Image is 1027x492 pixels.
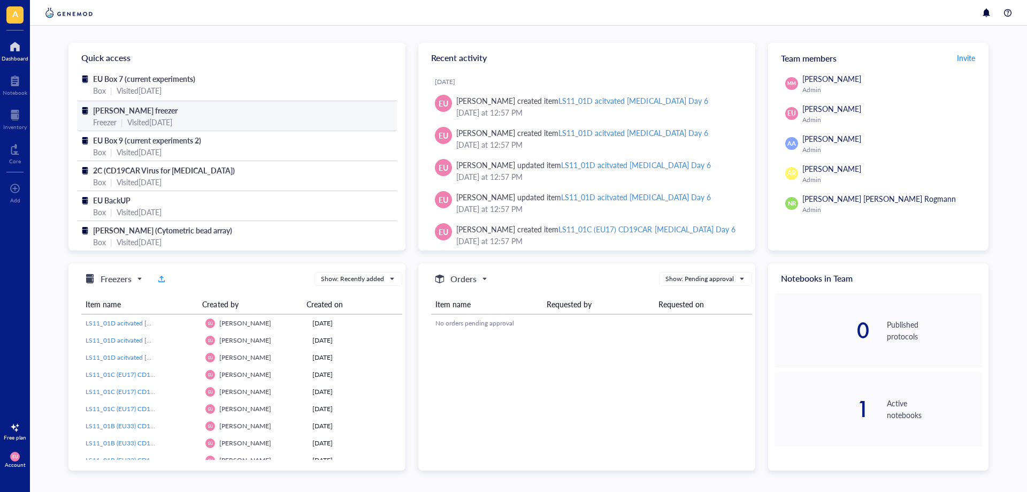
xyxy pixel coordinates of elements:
span: EU [439,130,448,141]
div: [DATE] [312,353,398,362]
div: Team members [768,43,988,73]
div: LS11_01D acitvated [MEDICAL_DATA] Day 6 [561,160,710,170]
span: EU [208,406,213,411]
div: LS11_01D acitvated [MEDICAL_DATA] Day 6 [561,192,710,202]
span: [PERSON_NAME] (Cytometric bead array) [93,225,232,236]
span: EU BackUP [93,195,131,206]
span: EU [439,97,448,109]
div: [DATE] [312,404,398,414]
a: EU[PERSON_NAME] created itemLS11_01C (EU17) CD19CAR [MEDICAL_DATA] Day 6[DATE] at 12:57 PM [427,219,747,251]
div: Box [93,206,106,218]
span: EU [439,194,448,206]
div: Admin [802,176,978,184]
div: 1 [775,398,870,420]
div: LS11_01C (EU17) CD19CAR [MEDICAL_DATA] Day 6 [558,224,735,234]
a: LS11_01B (EU33) CD19CAR [MEDICAL_DATA] Day 6 [86,421,197,431]
span: EU [208,372,213,377]
div: [DATE] [312,387,398,397]
div: [PERSON_NAME] created item [456,127,708,139]
div: Admin [802,86,978,94]
span: AR [787,169,796,178]
span: [PERSON_NAME] [219,336,271,345]
div: [DATE] [312,438,398,448]
a: EU[PERSON_NAME] created itemLS11_01D acitvated [MEDICAL_DATA] Day 6[DATE] at 12:57 PM [427,90,747,123]
a: EU[PERSON_NAME] updated itemLS11_01D acitvated [MEDICAL_DATA] Day 6[DATE] at 12:57 PM [427,187,747,219]
div: [DATE] at 12:57 PM [456,171,738,183]
div: Notebook [3,89,27,96]
span: EU [208,355,213,360]
span: LS11_01D acitvated [MEDICAL_DATA] Day 6 [86,353,214,362]
th: Created on [302,294,394,314]
a: LS11_01C (EU17) CD19CAR [MEDICAL_DATA] Day 6 [86,404,197,414]
button: Invite [956,49,976,66]
div: [DATE] [312,421,398,431]
div: Box [93,236,106,248]
div: [PERSON_NAME] updated item [456,159,711,171]
div: Account [5,461,26,468]
span: EU Box 9 (current experiments 2) [93,135,201,146]
span: [PERSON_NAME] [219,370,271,379]
div: [DATE] at 12:57 PM [456,107,738,118]
div: [DATE] [312,336,398,345]
div: [PERSON_NAME] updated item [456,191,711,203]
div: Visited [DATE] [117,85,162,96]
a: LS11_01B (EU33) CD19CAR [MEDICAL_DATA] Day 6 [86,456,197,465]
div: Quick access [68,43,405,73]
div: Admin [802,206,978,214]
span: EU [787,109,796,118]
a: LS11_01D acitvated [MEDICAL_DATA] Day 6 [86,353,197,362]
span: AA [787,139,795,148]
div: [PERSON_NAME] created item [456,95,708,107]
span: [PERSON_NAME] [219,438,271,448]
div: | [110,236,112,248]
span: EU [208,389,213,394]
span: [PERSON_NAME] [802,73,861,84]
span: [PERSON_NAME] [802,163,861,174]
div: Recent activity [418,43,755,73]
span: LS11_01B (EU33) CD19CAR [MEDICAL_DATA] Day 6 [86,421,238,430]
div: Freezer [93,116,117,128]
span: LS11_01C (EU17) CD19CAR [MEDICAL_DATA] Day 6 [86,370,238,379]
div: Visited [DATE] [127,116,172,128]
div: [PERSON_NAME] created item [456,223,735,235]
th: Item name [81,294,198,314]
div: Admin [802,146,978,154]
div: Box [93,146,106,158]
div: No orders pending approval [435,319,748,328]
a: EU[PERSON_NAME] updated itemLS11_01D acitvated [MEDICAL_DATA] Day 6[DATE] at 12:57 PM [427,155,747,187]
div: Active notebooks [887,397,982,421]
span: [PERSON_NAME] [219,404,271,413]
div: Core [9,158,21,164]
a: LS11_01C (EU17) CD19CAR [MEDICAL_DATA] Day 6 [86,370,197,380]
a: LS11_01C (EU17) CD19CAR [MEDICAL_DATA] Day 6 [86,387,197,397]
span: LS11_01D acitvated [MEDICAL_DATA] Day 6 [86,336,214,345]
span: EU [439,226,448,238]
span: LS11_01D acitvated [MEDICAL_DATA] Day 6 [86,319,214,328]
span: EU Box 7 (current experiments) [93,73,195,84]
span: [PERSON_NAME] [219,353,271,362]
th: Item name [431,294,542,314]
span: LS11_01B (EU33) CD19CAR [MEDICAL_DATA] Day 6 [86,438,238,448]
a: LS11_01D acitvated [MEDICAL_DATA] Day 6 [86,319,197,328]
div: LS11_01D acitvated [MEDICAL_DATA] Day 6 [558,95,708,106]
a: Dashboard [2,38,28,62]
div: [DATE] [312,456,398,465]
div: Visited [DATE] [117,176,162,188]
div: LS11_01D acitvated [MEDICAL_DATA] Day 6 [558,127,708,138]
span: NR [787,199,796,208]
a: LS11_01B (EU33) CD19CAR [MEDICAL_DATA] Day 6 [86,438,197,448]
div: | [110,176,112,188]
div: | [110,146,112,158]
span: LS11_01C (EU17) CD19CAR [MEDICAL_DATA] Day 6 [86,404,238,413]
a: LS11_01D acitvated [MEDICAL_DATA] Day 6 [86,336,197,345]
div: [DATE] [312,370,398,380]
div: Admin [802,116,978,124]
span: LS11_01B (EU33) CD19CAR [MEDICAL_DATA] Day 6 [86,456,238,465]
span: EU [208,458,213,463]
span: [PERSON_NAME] [219,319,271,328]
a: Notebook [3,72,27,96]
h5: Orders [450,273,477,285]
span: EU [208,423,213,428]
th: Requested on [654,294,752,314]
div: Free plan [4,434,26,441]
